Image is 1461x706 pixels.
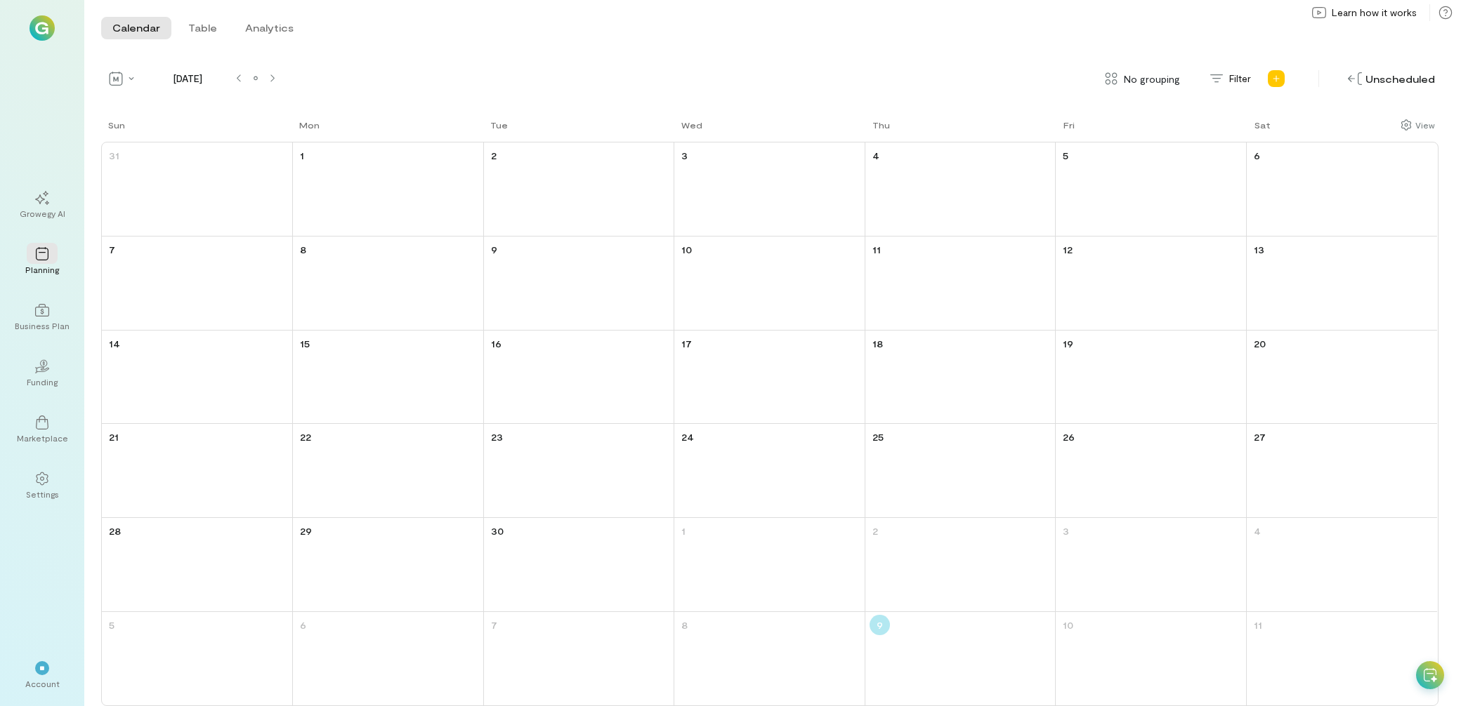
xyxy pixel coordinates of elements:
[234,17,305,39] button: Analytics
[299,119,320,131] div: Mon
[870,615,890,635] a: October 9, 2025
[488,333,504,354] a: September 16, 2025
[1254,119,1271,131] div: Sat
[679,333,695,354] a: September 17, 2025
[1251,427,1269,447] a: September 27, 2025
[1251,239,1267,260] a: September 13, 2025
[1251,521,1264,541] a: October 4, 2025
[1056,236,1247,330] td: September 12, 2025
[1246,518,1437,612] td: October 4, 2025
[865,330,1056,424] td: September 18, 2025
[1056,518,1247,612] td: October 3, 2025
[293,424,484,518] td: September 22, 2025
[26,488,59,500] div: Settings
[488,239,500,260] a: September 9, 2025
[1060,615,1076,635] a: October 10, 2025
[681,119,702,131] div: Wed
[293,236,484,330] td: September 8, 2025
[20,208,65,219] div: Growegy AI
[679,239,695,260] a: September 10, 2025
[15,320,70,331] div: Business Plan
[674,518,865,612] td: October 1, 2025
[106,427,122,447] a: September 21, 2025
[1056,142,1247,236] td: September 5, 2025
[297,333,313,354] a: September 15, 2025
[1397,115,1439,135] div: Show columns
[102,424,293,518] td: September 21, 2025
[483,236,674,330] td: September 9, 2025
[488,521,506,541] a: September 30, 2025
[102,330,293,424] td: September 14, 2025
[293,612,484,705] td: October 6, 2025
[870,427,886,447] a: September 25, 2025
[102,236,293,330] td: September 7, 2025
[108,119,125,131] div: Sun
[1060,333,1076,354] a: September 19, 2025
[870,521,881,541] a: October 2, 2025
[679,521,688,541] a: October 1, 2025
[293,142,484,236] td: September 1, 2025
[865,518,1056,612] td: October 2, 2025
[1056,612,1247,705] td: October 10, 2025
[106,521,124,541] a: September 28, 2025
[1060,427,1077,447] a: September 26, 2025
[106,333,123,354] a: September 14, 2025
[297,615,309,635] a: October 6, 2025
[297,145,307,166] a: September 1, 2025
[1124,72,1180,86] span: No grouping
[870,239,884,260] a: September 11, 2025
[17,180,67,230] a: Growegy AI
[297,521,315,541] a: September 29, 2025
[293,330,484,424] td: September 15, 2025
[1056,118,1077,142] a: Friday
[1251,145,1263,166] a: September 6, 2025
[297,427,314,447] a: September 22, 2025
[1247,118,1273,142] a: Saturday
[872,119,890,131] div: Thu
[102,142,293,236] td: August 31, 2025
[1246,142,1437,236] td: September 6, 2025
[483,330,674,424] td: September 16, 2025
[1060,145,1071,166] a: September 5, 2025
[865,612,1056,705] td: October 9, 2025
[1332,6,1417,20] span: Learn how it works
[106,239,118,260] a: September 7, 2025
[17,348,67,399] a: Funding
[865,142,1056,236] td: September 4, 2025
[865,236,1056,330] td: September 11, 2025
[674,612,865,705] td: October 8, 2025
[292,118,322,142] a: Monday
[865,424,1056,518] td: September 25, 2025
[483,118,511,142] a: Tuesday
[25,264,59,275] div: Planning
[483,612,674,705] td: October 7, 2025
[101,17,171,39] button: Calendar
[490,119,508,131] div: Tue
[488,615,500,635] a: October 7, 2025
[1060,239,1075,260] a: September 12, 2025
[1251,333,1269,354] a: September 20, 2025
[679,615,690,635] a: October 8, 2025
[27,376,58,387] div: Funding
[17,432,68,444] div: Marketplace
[1246,424,1437,518] td: September 27, 2025
[483,424,674,518] td: September 23, 2025
[17,404,67,455] a: Marketplace
[102,518,293,612] td: September 28, 2025
[488,427,506,447] a: September 23, 2025
[1265,67,1288,90] div: Add new
[870,333,886,354] a: September 18, 2025
[674,236,865,330] td: September 10, 2025
[1344,68,1439,90] div: Unscheduled
[145,72,230,86] span: [DATE]
[1229,72,1251,86] span: Filter
[1251,615,1265,635] a: October 11, 2025
[1060,521,1072,541] a: October 3, 2025
[25,678,60,689] div: Account
[106,615,117,635] a: October 5, 2025
[17,460,67,511] a: Settings
[1063,119,1075,131] div: Fri
[177,17,228,39] button: Table
[101,118,128,142] a: Sunday
[679,145,690,166] a: September 3, 2025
